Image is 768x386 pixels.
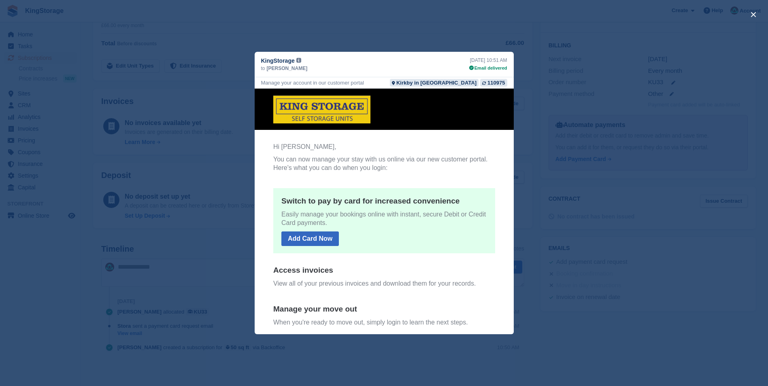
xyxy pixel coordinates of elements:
span: [PERSON_NAME] [267,65,308,72]
button: close [747,8,760,21]
img: KingStorage Logo [19,7,116,35]
div: [DATE] 10:51 AM [469,57,507,64]
p: Hi [PERSON_NAME], [19,54,240,63]
a: 110975 [480,79,507,87]
div: Kirkby in [GEOGRAPHIC_DATA] [396,79,477,87]
span: KingStorage [261,57,295,65]
img: icon-info-grey-7440780725fd019a000dd9b08b2336e03edf1995a4989e88bcd33f0948082b44.svg [296,58,301,63]
p: View all of your previous invoices and download them for your records. [19,191,240,199]
p: You can now manage your stay with us online via our new customer portal. Here's what you can do w... [19,67,240,84]
h5: Manage your move out [19,216,240,226]
h5: Access invoices [19,177,240,187]
a: Add Card Now [27,143,84,158]
div: 110975 [487,79,505,87]
h5: Switch to pay by card for increased convenience [27,108,232,118]
p: Easily manage your bookings online with instant, secure Debit or Credit Card payments. [27,122,232,139]
div: Manage your account in our customer portal [261,79,364,87]
div: Email delivered [469,65,507,72]
p: When you're ready to move out, simply login to learn the next steps. [19,230,240,238]
span: to [261,65,265,72]
a: Kirkby in [GEOGRAPHIC_DATA] [390,79,479,87]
